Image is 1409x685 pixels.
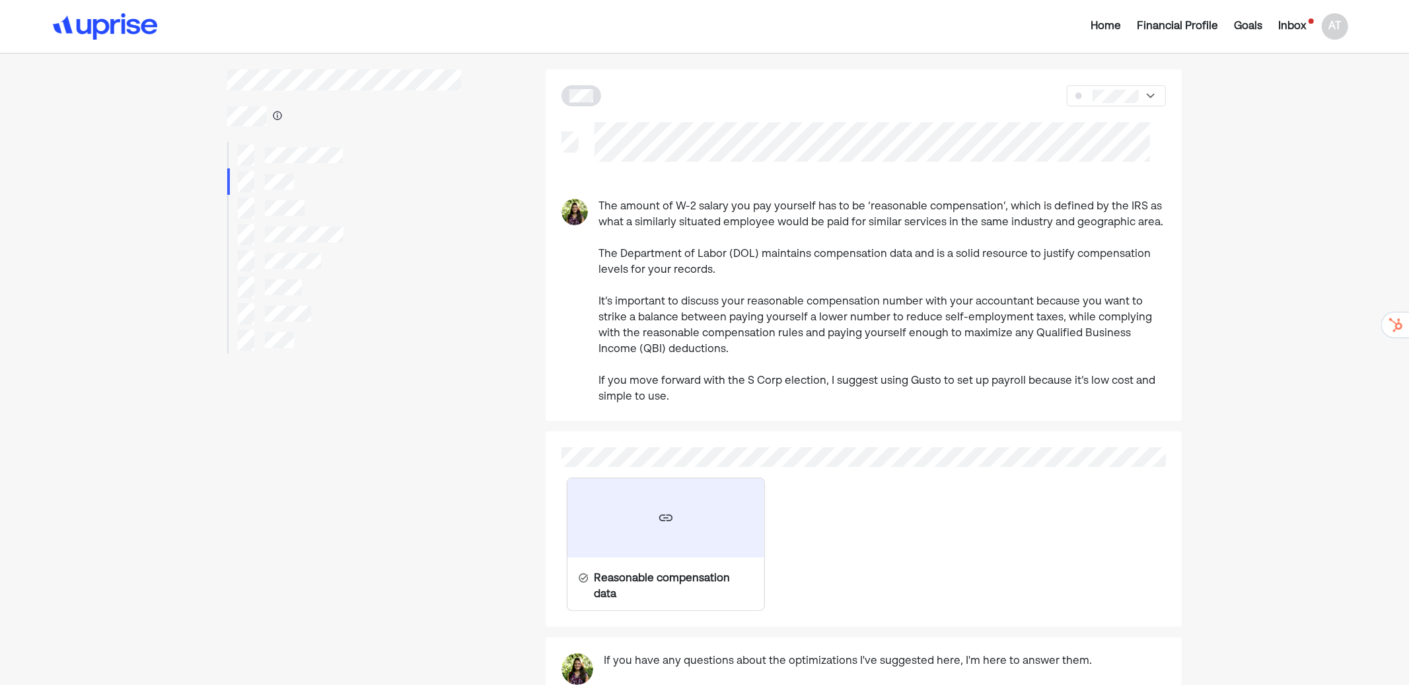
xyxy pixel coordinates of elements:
pre: If you have any questions about the optimizations I've suggested here, I'm here to answer them. [604,653,1092,670]
div: Inbox [1278,18,1306,34]
div: The amount of W-2 salary you pay yourself has to be ‘reasonable compensation’, which is defined b... [598,199,1166,405]
div: Goals [1234,18,1262,34]
div: Reasonable compensation data [594,571,754,602]
div: AT [1322,13,1348,40]
div: Home [1091,18,1121,34]
div: Financial Profile [1137,18,1218,34]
